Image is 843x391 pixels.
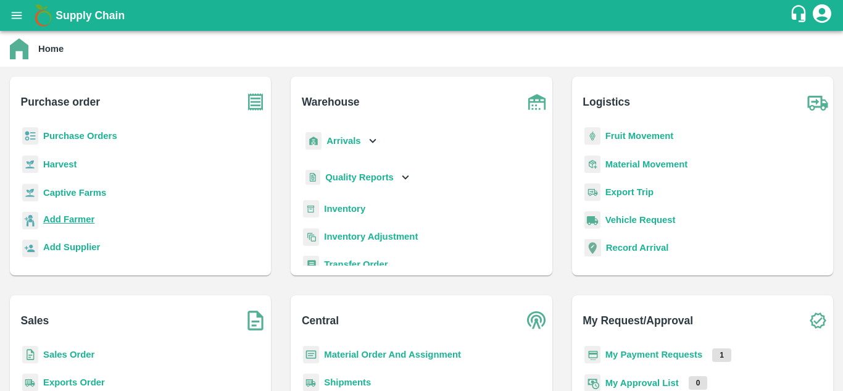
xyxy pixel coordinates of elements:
[43,159,77,169] a: Harvest
[303,165,412,190] div: Quality Reports
[22,127,38,145] img: reciept
[10,38,28,59] img: home
[2,1,31,30] button: open drawer
[605,378,679,388] a: My Approval List
[303,346,319,364] img: centralMaterial
[56,7,789,24] a: Supply Chain
[240,305,271,336] img: soSales
[22,346,38,364] img: sales
[31,3,56,28] img: logo
[21,312,49,329] b: Sales
[240,86,271,117] img: purchase
[324,350,461,359] a: Material Order And Assignment
[605,187,654,197] a: Export Trip
[802,86,833,117] img: truck
[584,183,600,201] img: delivery
[22,155,38,174] img: harvest
[583,93,630,111] b: Logistics
[584,346,600,364] img: payment
[325,172,394,182] b: Quality Reports
[521,305,552,336] img: central
[303,200,319,218] img: whInventory
[43,242,100,252] b: Add Supplier
[789,4,811,27] div: customer-support
[43,214,94,224] b: Add Farmer
[324,259,388,269] a: Transfer Order
[22,240,38,258] img: supplier
[303,127,380,155] div: Arrivals
[584,239,601,256] img: recordArrival
[606,243,669,253] a: Record Arrival
[305,132,322,150] img: whArrival
[584,127,600,145] img: fruit
[605,350,703,359] a: My Payment Requests
[605,131,674,141] a: Fruit Movement
[712,348,731,362] p: 1
[521,86,552,117] img: warehouse
[584,211,600,229] img: vehicle
[605,215,676,225] a: Vehicle Request
[43,240,100,257] a: Add Supplier
[324,377,371,387] a: Shipments
[43,188,106,198] a: Captive Farms
[605,159,688,169] a: Material Movement
[22,183,38,202] img: harvest
[302,93,360,111] b: Warehouse
[302,312,339,329] b: Central
[584,155,600,174] img: material
[21,93,100,111] b: Purchase order
[802,305,833,336] img: check
[43,212,94,229] a: Add Farmer
[689,376,708,390] p: 0
[324,232,418,242] a: Inventory Adjustment
[583,312,693,329] b: My Request/Approval
[38,44,64,54] b: Home
[43,350,94,359] a: Sales Order
[303,256,319,274] img: whTransfer
[326,136,360,146] b: Arrivals
[22,212,38,230] img: farmer
[56,9,125,22] b: Supply Chain
[324,204,365,214] a: Inventory
[811,2,833,28] div: account of current user
[305,170,320,185] img: qualityReport
[43,377,105,387] a: Exports Order
[303,228,319,246] img: inventory
[43,131,117,141] a: Purchase Orders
